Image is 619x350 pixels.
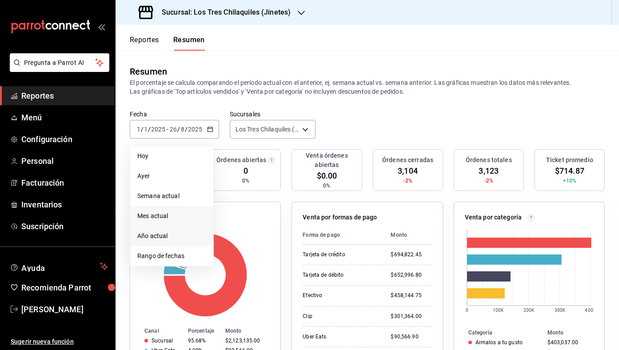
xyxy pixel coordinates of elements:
[21,199,108,211] span: Inventarios
[391,271,431,279] div: $652,996.80
[137,191,206,201] span: Semana actual
[216,155,266,165] h3: Órdenes abiertas
[303,271,376,279] div: Tarjeta de débito
[144,126,148,133] input: --
[454,328,544,338] th: Categoría
[323,182,330,190] span: 0%
[136,126,141,133] input: --
[222,326,280,336] th: Monto
[466,308,468,313] text: 0
[317,170,337,182] span: $0.00
[152,338,173,344] div: Sucursal
[303,226,383,245] th: Forma de pago
[169,126,177,133] input: --
[585,308,596,313] text: 400K
[21,261,96,272] span: Ayuda
[130,36,159,51] button: Reportes
[465,213,522,222] p: Venta por categoría
[303,313,376,320] div: Clip
[137,171,206,181] span: Ayer
[225,338,266,344] div: $2,123,135.00
[236,125,299,134] span: Los Tres Chilaquiles (Jinetes)
[391,313,431,320] div: $301,364.00
[141,126,144,133] span: /
[155,7,291,18] h3: Sucursal: Los Tres Chilaquiles (Jinetes)
[180,126,185,133] input: --
[21,177,108,189] span: Facturación
[21,90,108,102] span: Reportes
[130,111,219,117] label: Fecha
[403,177,412,185] span: -2%
[185,126,188,133] span: /
[137,251,206,261] span: Rango de fechas
[466,155,512,165] h3: Órdenes totales
[544,328,604,338] th: Monto
[242,177,249,185] span: 0%
[230,111,315,117] label: Sucursales
[177,126,180,133] span: /
[391,292,431,299] div: $458,144.75
[303,213,377,222] p: Venta por formas de pago
[303,251,376,259] div: Tarjeta de crédito
[130,78,605,96] p: El porcentaje se calcula comparando el período actual con el anterior, ej. semana actual vs. sema...
[137,151,206,161] span: Hoy
[21,111,108,123] span: Menú
[547,339,590,346] div: $403,037.00
[303,292,376,299] div: Efectivo
[479,165,499,177] span: 3,123
[151,126,166,133] input: ----
[303,333,376,341] div: Uber Eats
[523,308,534,313] text: 200K
[10,53,109,72] button: Pregunta a Parrot AI
[382,155,433,165] h3: Órdenes cerradas
[173,36,205,51] button: Resumen
[21,133,108,145] span: Configuración
[188,126,203,133] input: ----
[391,251,431,259] div: $694,822.45
[130,36,205,51] div: navigation tabs
[11,337,108,346] span: Sugerir nueva función
[98,23,105,30] button: open_drawer_menu
[24,58,96,68] span: Pregunta a Parrot AI
[167,126,168,133] span: -
[398,165,418,177] span: 3,104
[21,220,108,232] span: Suscripción
[130,65,167,78] div: Resumen
[484,177,493,185] span: -2%
[137,231,206,241] span: Año actual
[21,155,108,167] span: Personal
[137,211,206,221] span: Mes actual
[492,308,503,313] text: 100K
[6,64,109,74] a: Pregunta a Parrot AI
[555,165,584,177] span: $714.87
[244,165,248,177] span: 0
[21,303,108,315] span: [PERSON_NAME]
[21,282,108,294] span: Recomienda Parrot
[391,333,431,341] div: $90,566.90
[563,177,577,185] span: +10%
[383,226,431,245] th: Monto
[184,326,222,336] th: Porcentaje
[546,155,593,165] h3: Ticket promedio
[130,326,184,336] th: Canal
[188,338,218,344] div: 95.68%
[554,308,565,313] text: 300K
[148,126,151,133] span: /
[475,339,523,346] div: Ármalos a tu gusto
[296,151,358,170] h3: Venta órdenes abiertas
